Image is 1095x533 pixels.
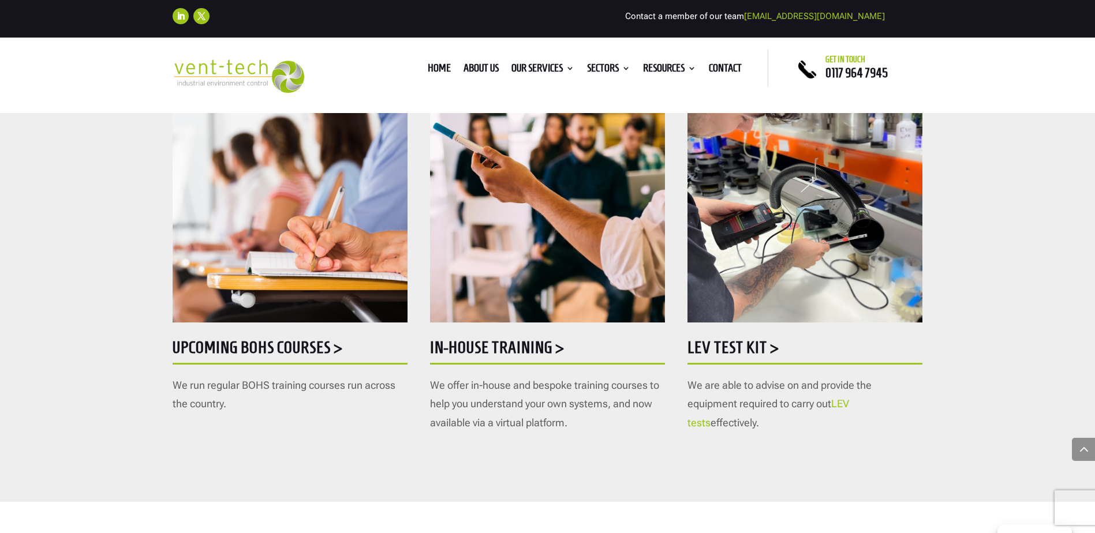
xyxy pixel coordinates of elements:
[173,18,408,322] img: AdobeStock_295110466
[173,8,189,24] a: Follow on LinkedIn
[173,59,305,93] img: 2023-09-27T08_35_16.549ZVENT-TECH---Clear-background
[511,64,574,77] a: Our Services
[709,64,742,77] a: Contact
[687,339,922,362] h5: LEV Test Kit >
[430,18,665,322] img: AdobeStock_142781697
[687,18,922,322] img: Testing - 1
[643,64,696,77] a: Resources
[587,64,630,77] a: Sectors
[687,397,849,428] a: LEV tests
[430,379,659,429] span: We offer in-house and bespoke training courses to help you understand your own systems, and now a...
[428,64,451,77] a: Home
[687,379,872,429] span: We are able to advise on and provide the equipment required to carry out effectively.
[744,11,885,21] a: [EMAIL_ADDRESS][DOMAIN_NAME]
[173,376,408,414] p: We run regular BOHS training courses run across the country.
[464,64,499,77] a: About us
[825,55,865,64] span: Get in touch
[173,339,408,362] h5: Upcoming BOHS courses >
[825,66,888,80] a: 0117 964 7945
[193,8,210,24] a: Follow on X
[430,339,665,362] h5: In-house training >
[625,11,885,21] span: Contact a member of our team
